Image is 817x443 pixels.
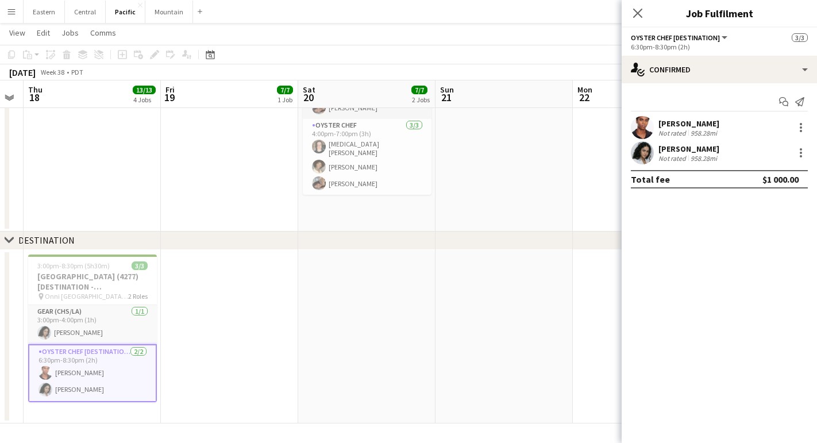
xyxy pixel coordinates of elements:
span: 3:00pm-8:30pm (5h30m) [37,261,110,270]
button: Central [65,1,106,23]
div: PDT [71,68,83,76]
app-job-card: 3:00pm-8:30pm (5h30m)3/3[GEOGRAPHIC_DATA] (4277) [DESTINATION - [GEOGRAPHIC_DATA], [GEOGRAPHIC_DA... [28,255,157,402]
app-card-role: Oyster Chef [DESTINATION]2/26:30pm-8:30pm (2h)[PERSON_NAME][PERSON_NAME] [28,344,157,402]
h3: Job Fulfilment [622,6,817,21]
span: 3/3 [792,33,808,42]
span: 18 [26,91,43,104]
span: Thu [28,84,43,95]
app-job-card: 3:00pm-7:00pm (4h)4/4Melons Catering (4310) [SF] Lands End - [GEOGRAPHIC_DATA] Lot2 RolesGear ([P... [303,40,431,195]
span: Jobs [61,28,79,38]
span: Comms [90,28,116,38]
app-card-role: Oyster Chef3/34:00pm-7:00pm (3h)[MEDICAL_DATA][PERSON_NAME][PERSON_NAME][PERSON_NAME] [303,119,431,195]
div: Confirmed [622,56,817,83]
div: Not rated [658,154,688,163]
span: Fri [165,84,175,95]
button: Pacific [106,1,145,23]
a: View [5,25,30,40]
span: 22 [576,91,592,104]
div: [DATE] [9,67,36,78]
span: 13/13 [133,86,156,94]
span: Edit [37,28,50,38]
a: Jobs [57,25,83,40]
div: [PERSON_NAME] [658,144,719,154]
span: Onni [GEOGRAPHIC_DATA] ([GEOGRAPHIC_DATA], [GEOGRAPHIC_DATA]) [45,292,128,301]
div: 6:30pm-8:30pm (2h) [631,43,808,51]
span: 3/3 [132,261,148,270]
div: Not rated [658,129,688,137]
div: Total fee [631,174,670,185]
span: 2 Roles [128,292,148,301]
span: 7/7 [411,86,427,94]
div: 4 Jobs [133,95,155,104]
span: 19 [164,91,175,104]
span: Week 38 [38,68,67,76]
button: Eastern [24,1,65,23]
h3: [GEOGRAPHIC_DATA] (4277) [DESTINATION - [GEOGRAPHIC_DATA], [GEOGRAPHIC_DATA]] [28,271,157,292]
div: DESTINATION [18,234,75,246]
a: Edit [32,25,55,40]
div: 958.28mi [688,154,719,163]
button: Mountain [145,1,193,23]
div: 1 Job [278,95,292,104]
span: 7/7 [277,86,293,94]
app-card-role: Gear (CHS/LA)1/13:00pm-4:00pm (1h)[PERSON_NAME] [28,305,157,344]
span: Mon [577,84,592,95]
span: 20 [301,91,315,104]
div: 2 Jobs [412,95,430,104]
span: Sun [440,84,454,95]
div: 958.28mi [688,129,719,137]
button: Oyster Chef [DESTINATION] [631,33,729,42]
span: View [9,28,25,38]
span: 21 [438,91,454,104]
div: $1 000.00 [762,174,799,185]
a: Comms [86,25,121,40]
span: Sat [303,84,315,95]
span: Oyster Chef [DESTINATION] [631,33,720,42]
div: [PERSON_NAME] [658,118,719,129]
